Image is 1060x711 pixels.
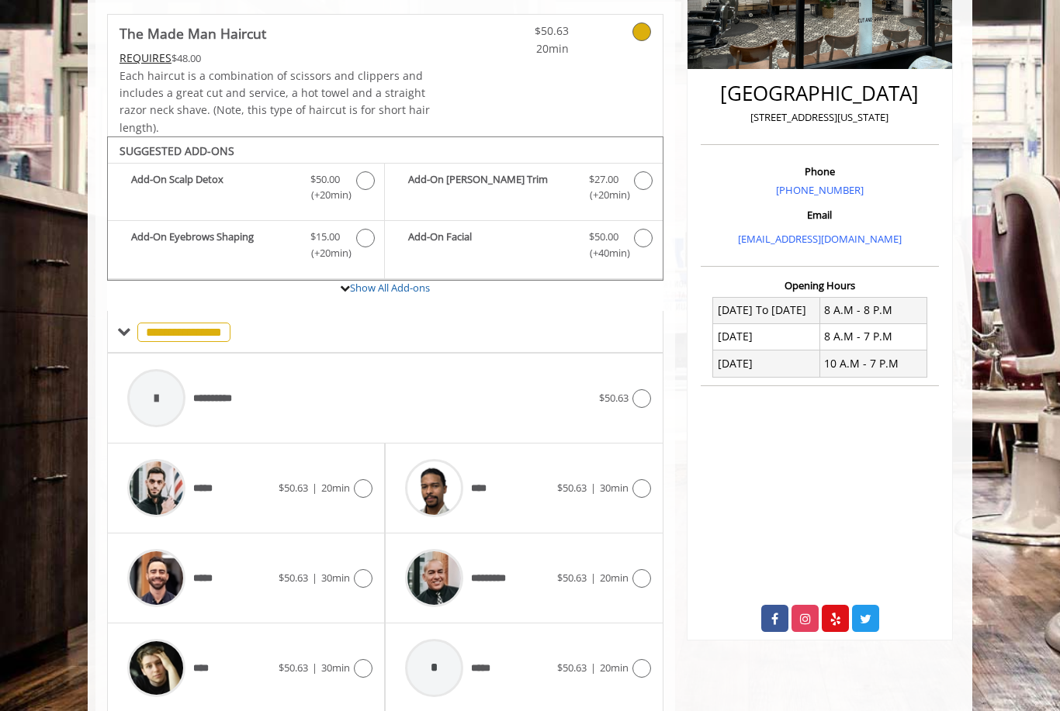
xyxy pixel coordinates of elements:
span: | [591,661,596,675]
h3: Email [705,209,935,220]
label: Add-On Facial [393,229,654,265]
span: | [312,481,317,495]
span: 30min [600,481,629,495]
td: 8 A.M - 7 P.M [819,323,927,350]
span: (+20min ) [303,187,348,203]
span: (+20min ) [580,187,626,203]
span: | [312,661,317,675]
label: Add-On Scalp Detox [116,171,376,208]
b: Add-On Scalp Detox [131,171,295,204]
div: The Made Man Haircut Add-onS [107,136,663,281]
h3: Phone [705,166,935,177]
span: $50.63 [279,481,308,495]
span: $50.63 [557,661,587,675]
p: [STREET_ADDRESS][US_STATE] [705,109,935,126]
td: 10 A.M - 7 P.M [819,350,927,377]
td: [DATE] [713,323,820,350]
span: $50.00 [589,229,618,245]
span: This service needs some Advance to be paid before we block your appointment [120,50,171,65]
a: Show All Add-ons [350,281,430,295]
span: (+40min ) [580,245,626,261]
span: 20min [321,481,350,495]
b: Add-On Eyebrows Shaping [131,229,295,261]
b: Add-On Facial [408,229,573,261]
span: Each haircut is a combination of scissors and clippers and includes a great cut and service, a ho... [120,68,430,135]
span: 30min [321,571,350,585]
td: [DATE] To [DATE] [713,297,820,323]
span: $50.63 [557,481,587,495]
span: 20min [600,661,629,675]
td: [DATE] [713,350,820,377]
b: Add-On [PERSON_NAME] Trim [408,171,573,204]
span: $50.63 [279,571,308,585]
h3: Opening Hours [701,280,939,291]
b: SUGGESTED ADD-ONS [120,143,234,158]
div: $48.00 [120,50,431,67]
span: | [312,571,317,585]
span: $50.63 [557,571,587,585]
span: 20min [600,571,629,585]
span: | [591,571,596,585]
span: $50.00 [310,171,340,188]
td: 8 A.M - 8 P.M [819,297,927,323]
span: 20min [477,40,569,57]
a: [EMAIL_ADDRESS][DOMAIN_NAME] [738,232,902,246]
span: 30min [321,661,350,675]
label: Add-On Beard Trim [393,171,654,208]
span: $50.63 [599,391,629,405]
label: Add-On Eyebrows Shaping [116,229,376,265]
span: $15.00 [310,229,340,245]
span: $27.00 [589,171,618,188]
h2: [GEOGRAPHIC_DATA] [705,82,935,105]
span: (+20min ) [303,245,348,261]
span: $50.63 [477,22,569,40]
a: [PHONE_NUMBER] [776,183,864,197]
span: $50.63 [279,661,308,675]
span: | [591,481,596,495]
b: The Made Man Haircut [120,22,266,44]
